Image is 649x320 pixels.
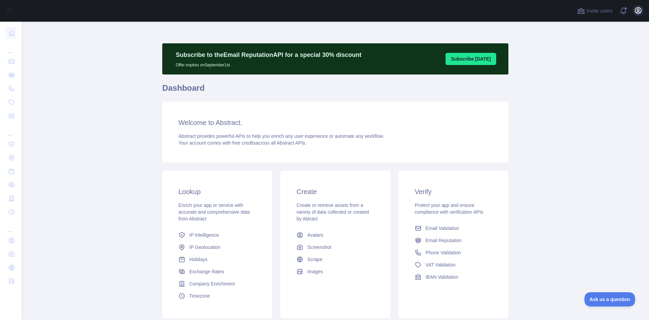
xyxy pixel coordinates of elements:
h1: Dashboard [162,83,508,99]
a: Email Validation [412,222,495,234]
span: Images [307,268,323,275]
span: Your account comes with across all Abstract APIs. [178,140,306,146]
iframe: Toggle Customer Support [584,292,635,306]
h3: Lookup [178,187,256,196]
span: Email Validation [426,225,459,232]
span: Email Reputation [426,237,462,244]
span: Exchange Rates [189,268,224,275]
span: IP Intelligence [189,232,219,238]
a: Company Enrichment [176,278,259,290]
a: IP Intelligence [176,229,259,241]
a: Screenshot [294,241,377,253]
a: IP Geolocation [176,241,259,253]
span: Phone Validation [426,249,461,256]
span: Abstract provides powerful APIs to help you enrich any user experience or automate any workflow. [178,133,384,139]
span: Protect your app and ensure compliance with verification APIs [415,202,483,215]
h3: Verify [415,187,492,196]
a: Email Reputation [412,234,495,247]
span: Scrape [307,256,322,263]
div: ... [5,123,16,137]
span: free credits [232,140,256,146]
h3: Welcome to Abstract. [178,118,492,127]
a: Images [294,265,377,278]
h3: Create [296,187,374,196]
a: Avatars [294,229,377,241]
div: ... [5,41,16,54]
a: IBAN Validation [412,271,495,283]
span: Invite users [586,7,612,15]
a: Scrape [294,253,377,265]
div: ... [5,219,16,233]
a: Exchange Rates [176,265,259,278]
span: Enrich your app or service with accurate and comprehensive data from Abstract [178,202,250,221]
a: VAT Validation [412,259,495,271]
button: Invite users [576,5,614,16]
p: Subscribe to the Email Reputation API for a special 30 % discount [176,50,361,60]
span: Screenshot [307,244,331,251]
span: Holidays [189,256,208,263]
p: Offer expires on September 1st. [176,60,361,68]
span: Timezone [189,293,210,299]
a: Phone Validation [412,247,495,259]
button: Subscribe [DATE] [446,53,496,65]
span: Avatars [307,232,323,238]
span: VAT Validation [426,261,456,268]
a: Holidays [176,253,259,265]
span: Company Enrichment [189,280,235,287]
span: IBAN Validation [426,274,458,280]
a: Timezone [176,290,259,302]
span: IP Geolocation [189,244,220,251]
span: Create or retrieve assets from a variety of data collected or created by Abtract [296,202,369,221]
